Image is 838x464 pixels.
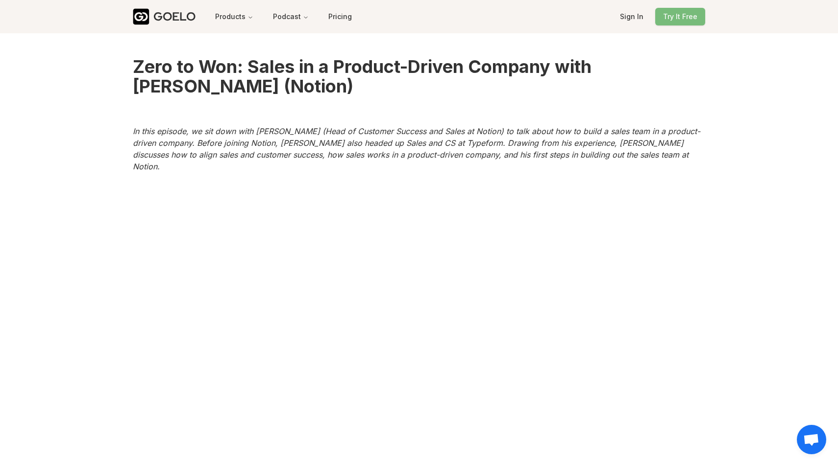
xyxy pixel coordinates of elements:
a: Open chat [797,425,826,454]
img: Goelo Logo [133,8,149,25]
div: GOELO [153,9,196,24]
button: Products [207,8,261,25]
h1: Zero to Won: Sales in a Product-Driven Company with [PERSON_NAME] (Notion) [133,33,705,119]
button: Pricing [320,8,360,25]
button: Sign In [612,8,651,25]
nav: Main [207,8,317,25]
button: Podcast [265,8,317,25]
button: Try It Free [655,8,705,25]
a: GOELO [133,8,203,25]
p: In this episode, we sit down with [PERSON_NAME] (Head of Customer Success and Sales at Notion) to... [133,119,705,178]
